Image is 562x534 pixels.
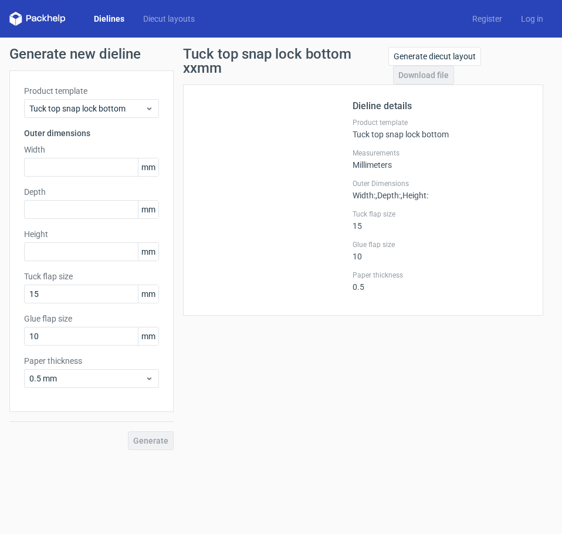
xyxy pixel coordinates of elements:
[138,243,158,261] span: mm
[401,191,428,200] span: , Height :
[353,209,529,219] label: Tuck flap size
[24,313,159,325] label: Glue flap size
[138,158,158,176] span: mm
[84,13,134,25] a: Dielines
[512,13,553,25] a: Log in
[463,13,512,25] a: Register
[29,373,145,384] span: 0.5 mm
[353,179,529,188] label: Outer Dimensions
[183,47,388,75] h1: Tuck top snap lock bottom xxmm
[353,191,375,200] span: Width :
[353,209,529,231] div: 15
[353,240,529,249] label: Glue flap size
[138,327,158,345] span: mm
[24,85,159,97] label: Product template
[353,118,529,139] div: Tuck top snap lock bottom
[353,148,529,158] label: Measurements
[24,271,159,282] label: Tuck flap size
[24,186,159,198] label: Depth
[353,240,529,261] div: 10
[24,355,159,367] label: Paper thickness
[353,271,529,292] div: 0.5
[375,191,401,200] span: , Depth :
[388,47,481,66] a: Generate diecut layout
[29,103,145,114] span: Tuck top snap lock bottom
[353,271,529,280] label: Paper thickness
[138,201,158,218] span: mm
[24,127,159,139] h3: Outer dimensions
[138,285,158,303] span: mm
[353,148,529,170] div: Millimeters
[134,13,204,25] a: Diecut layouts
[353,99,529,113] h2: Dieline details
[9,47,553,61] h1: Generate new dieline
[24,228,159,240] label: Height
[353,118,529,127] label: Product template
[24,144,159,156] label: Width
